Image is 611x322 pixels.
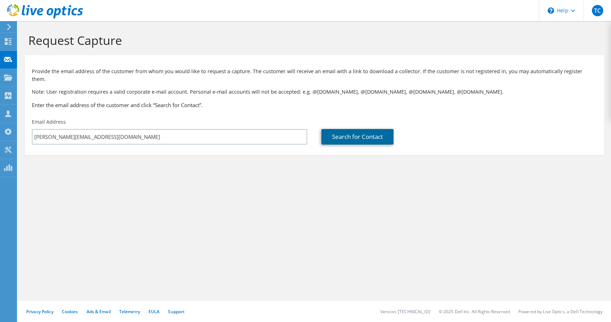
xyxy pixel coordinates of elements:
[32,68,597,83] p: Provide the email address of the customer from whom you would like to request a capture. The cust...
[518,309,603,315] li: Powered by Live Optics, a Dell Technology
[28,33,597,48] h1: Request Capture
[32,88,597,96] p: Note: User registration requires a valid corporate e-mail account. Personal e-mail accounts will ...
[119,309,140,315] a: Telemetry
[62,309,78,315] a: Cookies
[168,309,185,315] a: Support
[439,309,510,315] li: © 2025 Dell Inc. All Rights Reserved
[380,309,430,315] li: Version: [TECHNICAL_ID]
[321,129,394,145] a: Search for Contact
[26,309,53,315] a: Privacy Policy
[592,5,603,16] span: TC
[149,309,159,315] a: EULA
[87,309,111,315] a: Ads & Email
[32,118,66,125] label: Email Address
[548,7,554,14] svg: \n
[32,101,597,109] h3: Enter the email address of the customer and click “Search for Contact”.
